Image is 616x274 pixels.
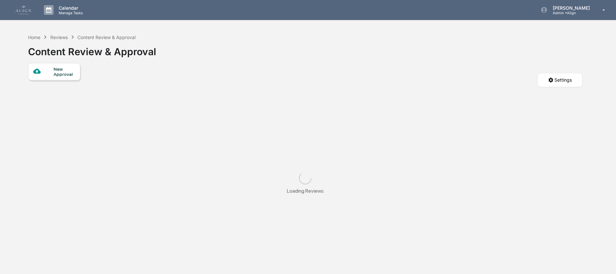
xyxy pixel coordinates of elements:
p: Manage Tasks [54,11,86,15]
div: Loading Reviews [287,188,324,194]
button: Settings [537,73,582,87]
div: New Approval [54,66,75,77]
img: logo [15,5,31,15]
div: Content Review & Approval [28,41,156,57]
div: Home [28,35,40,40]
p: Calendar [54,5,86,11]
div: Reviews [50,35,68,40]
p: Admin • Align [548,11,593,15]
div: Content Review & Approval [77,35,136,40]
p: [PERSON_NAME] [548,5,593,11]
